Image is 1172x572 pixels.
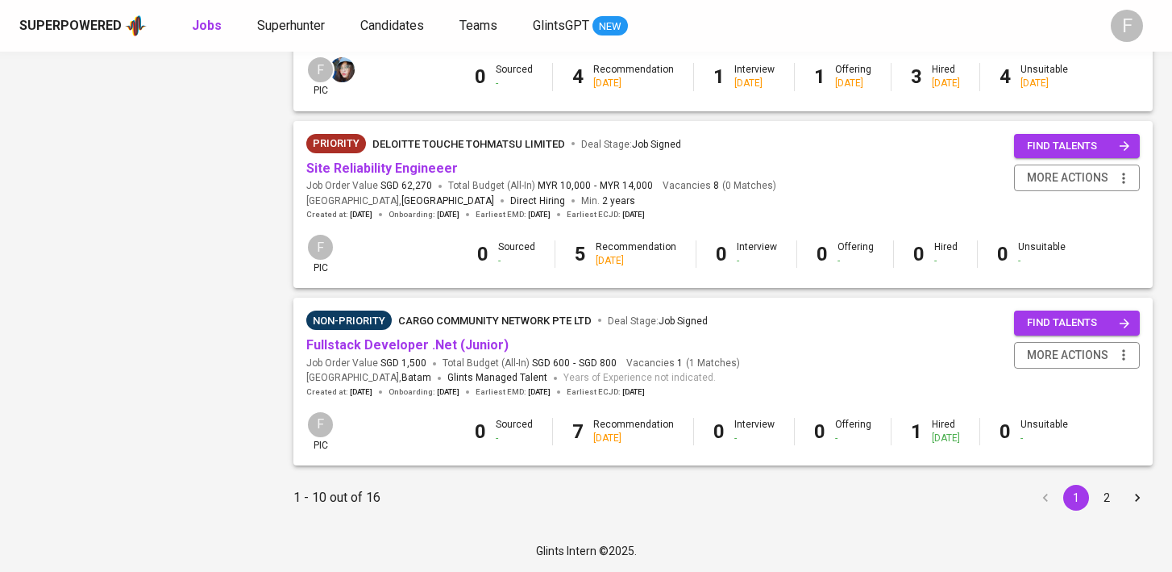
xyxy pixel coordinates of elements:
[932,418,960,445] div: Hired
[496,63,533,90] div: Sourced
[572,65,584,88] b: 4
[1030,485,1153,511] nav: pagination navigation
[593,77,674,90] div: [DATE]
[1014,311,1140,336] button: find talents
[477,243,488,265] b: 0
[306,233,335,261] div: F
[538,179,591,193] span: MYR 10,000
[360,16,427,36] a: Candidates
[192,16,225,36] a: Jobs
[567,386,645,398] span: Earliest ECJD :
[1063,485,1089,511] button: page 1
[498,240,535,268] div: Sourced
[306,233,335,275] div: pic
[443,357,617,370] span: Total Budget (All-In)
[596,240,676,268] div: Recommendation
[306,161,458,176] a: Site Reliability Engineeer
[600,179,653,193] span: MYR 14,000
[594,179,596,193] span: -
[1014,134,1140,159] button: find talents
[567,209,645,220] span: Earliest ECJD :
[306,209,372,220] span: Created at :
[837,240,874,268] div: Offering
[125,14,147,38] img: app logo
[475,420,486,443] b: 0
[663,179,776,193] span: Vacancies ( 0 Matches )
[498,254,535,268] div: -
[911,420,922,443] b: 1
[913,243,925,265] b: 0
[389,209,459,220] span: Onboarding :
[306,56,335,98] div: pic
[306,337,509,353] a: Fullstack Developer .Net (Junior)
[817,243,828,265] b: 0
[389,386,459,398] span: Onboarding :
[713,420,725,443] b: 0
[496,418,533,445] div: Sourced
[734,77,775,90] div: [DATE]
[596,254,676,268] div: [DATE]
[934,254,958,268] div: -
[306,194,494,210] span: [GEOGRAPHIC_DATA] ,
[734,63,775,90] div: Interview
[593,432,674,445] div: [DATE]
[257,18,325,33] span: Superhunter
[622,209,645,220] span: [DATE]
[306,411,335,439] div: F
[713,65,725,88] b: 1
[581,139,681,150] span: Deal Stage :
[602,195,635,207] span: 2 years
[1027,137,1130,156] span: find talents
[459,16,501,36] a: Teams
[675,357,683,370] span: 1
[575,243,586,265] b: 5
[306,311,392,330] div: Sufficient Talents in Pipeline
[734,432,775,445] div: -
[1020,63,1068,90] div: Unsuitable
[19,14,147,38] a: Superpoweredapp logo
[1027,314,1130,332] span: find talents
[528,386,551,398] span: [DATE]
[1014,342,1140,369] button: more actions
[350,386,372,398] span: [DATE]
[932,63,960,90] div: Hired
[533,16,628,36] a: GlintsGPT NEW
[496,432,533,445] div: -
[835,77,871,90] div: [DATE]
[1020,77,1068,90] div: [DATE]
[476,209,551,220] span: Earliest EMD :
[437,209,459,220] span: [DATE]
[528,209,551,220] span: [DATE]
[573,357,576,370] span: -
[997,243,1008,265] b: 0
[911,65,922,88] b: 3
[19,17,122,35] div: Superpowered
[306,313,392,329] span: Non-Priority
[306,411,335,453] div: pic
[711,179,719,193] span: 8
[372,138,565,150] span: Deloitte Touche Tohmatsu Limited
[1027,168,1108,188] span: more actions
[510,195,565,207] span: Direct Hiring
[380,179,432,193] span: SGD 62,270
[572,420,584,443] b: 7
[1018,240,1066,268] div: Unsuitable
[306,357,426,370] span: Job Order Value
[306,179,432,193] span: Job Order Value
[837,254,874,268] div: -
[593,63,674,90] div: Recommendation
[1014,165,1140,191] button: more actions
[401,194,494,210] span: [GEOGRAPHIC_DATA]
[734,418,775,445] div: Interview
[626,357,740,370] span: Vacancies ( 1 Matches )
[437,386,459,398] span: [DATE]
[532,357,570,370] span: SGD 600
[932,77,960,90] div: [DATE]
[593,418,674,445] div: Recommendation
[934,240,958,268] div: Hired
[476,386,551,398] span: Earliest EMD :
[1111,10,1143,42] div: F
[592,19,628,35] span: NEW
[835,432,871,445] div: -
[622,386,645,398] span: [DATE]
